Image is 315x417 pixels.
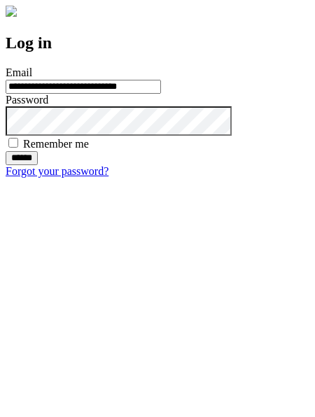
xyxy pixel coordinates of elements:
[23,138,89,150] label: Remember me
[6,94,48,106] label: Password
[6,165,108,177] a: Forgot your password?
[6,6,17,17] img: logo-4e3dc11c47720685a147b03b5a06dd966a58ff35d612b21f08c02c0306f2b779.png
[6,66,32,78] label: Email
[6,34,309,52] h2: Log in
